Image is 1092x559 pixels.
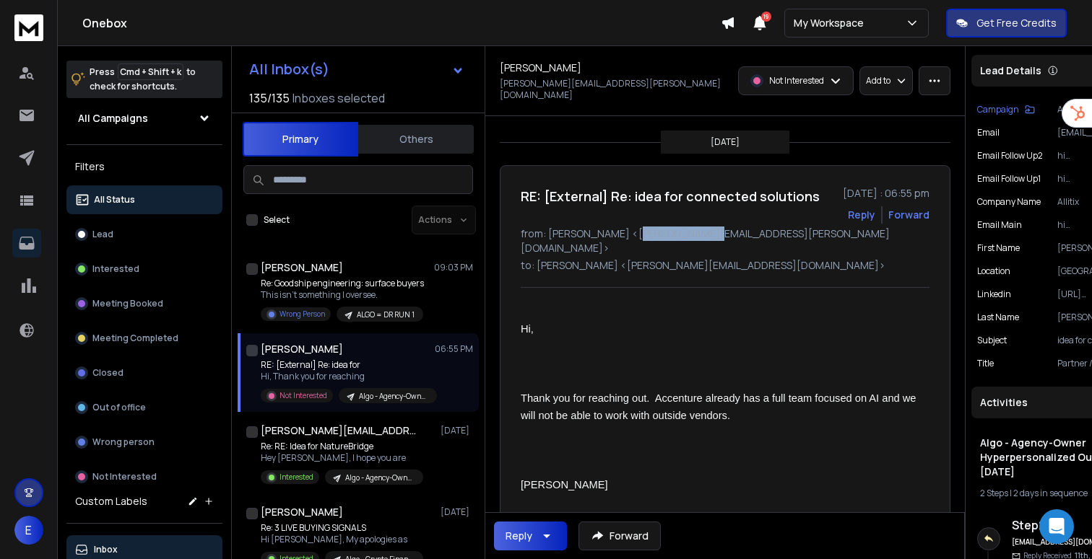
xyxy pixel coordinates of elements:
[92,333,178,344] p: Meeting Completed
[238,55,476,84] button: All Inbox(s)
[500,78,721,101] p: [PERSON_NAME][EMAIL_ADDRESS][PERSON_NAME][DOMAIN_NAME]
[66,255,222,283] button: Interested
[66,185,222,214] button: All Status
[92,229,113,240] p: Lead
[261,452,423,464] p: Hey [PERSON_NAME], I hope you are
[1039,509,1074,544] div: Open Intercom Messenger
[494,521,567,550] button: Reply
[977,358,994,369] p: title
[977,104,1035,115] button: Campaign
[977,150,1043,162] p: Email Follow Up2
[14,516,43,545] button: E
[292,89,385,107] h3: Inboxes selected
[94,544,118,555] p: Inbox
[980,63,1041,78] p: Lead Details
[976,16,1057,30] p: Get Free Credits
[946,9,1067,38] button: Get Free Credits
[90,65,196,94] p: Press to check for shortcuts.
[75,494,147,509] h3: Custom Labels
[78,111,148,126] h1: All Campaigns
[521,226,929,255] p: from: [PERSON_NAME] <[PERSON_NAME][EMAIL_ADDRESS][PERSON_NAME][DOMAIN_NAME]>
[578,521,661,550] button: Forward
[794,16,870,30] p: My Workspace
[521,258,929,273] p: to: [PERSON_NAME] <[PERSON_NAME][EMAIL_ADDRESS][DOMAIN_NAME]>
[92,263,139,275] p: Interested
[843,186,929,201] p: [DATE] : 06:55 pm
[66,358,222,387] button: Closed
[92,298,163,309] p: Meeting Booked
[66,104,222,133] button: All Campaigns
[711,136,740,148] p: [DATE]
[977,219,1022,231] p: Email Main
[261,441,423,452] p: Re: RE: Idea for NatureBridge
[506,529,532,543] div: Reply
[66,324,222,353] button: Meeting Completed
[279,472,313,483] p: Interested
[977,127,1000,138] p: Email
[521,479,608,490] span: [PERSON_NAME]
[769,75,824,87] p: Not Interested
[261,342,343,356] h1: [PERSON_NAME]
[434,262,473,273] p: 09:03 PM
[92,402,146,413] p: Out of office
[521,186,820,206] h1: RE: [External] Re: idea for connected solutions
[345,472,415,483] p: Algo - Agency-Owner Hyperpersonalized Outreach – [DATE]
[888,208,929,222] div: Forward
[92,436,155,448] p: Wrong person
[66,462,222,491] button: Not Interested
[761,12,771,22] span: 19
[249,89,290,107] span: 135 / 135
[261,359,434,371] p: RE: [External] Re: idea for
[977,173,1041,185] p: Email Follow Up1
[66,289,222,318] button: Meeting Booked
[848,208,875,222] button: Reply
[521,392,919,421] span: Thank you for reaching out. Accenture already has a full team focused on AI and we will not be ab...
[977,196,1041,208] p: Company Name
[279,309,325,320] p: Wrong Person
[977,265,1010,277] p: location
[66,428,222,457] button: Wrong person
[261,289,424,301] p: This isn't something I oversee.
[866,75,890,87] p: Add to
[261,522,423,534] p: Re: 3 LIVE BUYING SIGNALS
[261,505,343,519] h1: [PERSON_NAME]
[249,62,329,76] h1: All Inbox(s)
[441,506,473,518] p: [DATE]
[14,14,43,41] img: logo
[94,194,135,206] p: All Status
[66,157,222,177] h3: Filters
[980,487,1008,499] span: 2 Steps
[977,312,1019,323] p: Last Name
[261,371,434,382] p: Hi, Thank you for reaching
[92,367,123,379] p: Closed
[358,123,474,155] button: Others
[66,220,222,249] button: Lead
[261,423,420,438] h1: [PERSON_NAME][EMAIL_ADDRESS][DOMAIN_NAME]
[1013,487,1088,499] span: 2 days in sequence
[359,391,428,402] p: Algo - Agency-Owner Hyperpersonalized Outreach – [DATE]
[118,63,183,80] span: Cmd + Shift + k
[82,14,721,32] h1: Onebox
[500,61,581,75] h1: [PERSON_NAME]
[441,425,473,436] p: [DATE]
[521,323,534,335] span: Hi,
[261,260,343,275] h1: [PERSON_NAME]
[279,390,327,401] p: Not Interested
[357,309,415,320] p: ALGO = DR RUN 1
[92,471,157,483] p: Not Interested
[261,278,424,289] p: Re: Goodship engineering: surface buyers
[977,289,1011,300] p: linkedin
[977,335,1007,346] p: Subject
[243,122,358,157] button: Primary
[977,242,1020,254] p: First Name
[261,534,423,545] p: Hi [PERSON_NAME], My apologies as
[264,214,290,226] label: Select
[66,393,222,422] button: Out of office
[435,343,473,355] p: 06:55 PM
[977,104,1019,115] p: Campaign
